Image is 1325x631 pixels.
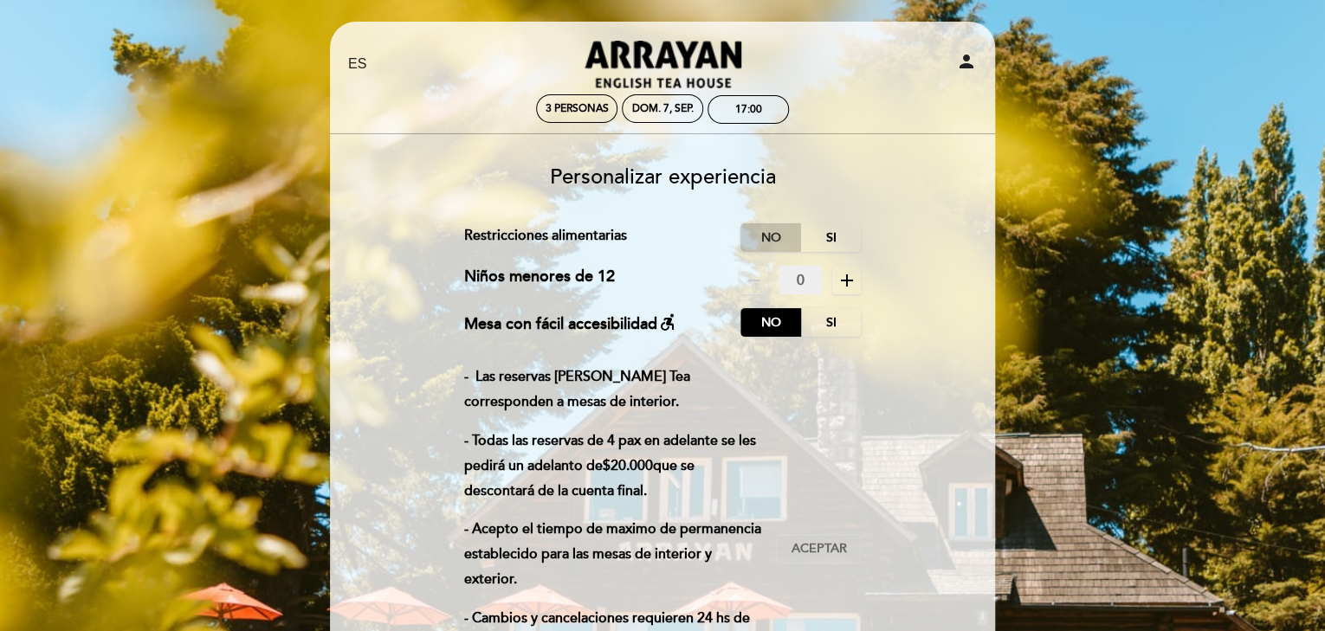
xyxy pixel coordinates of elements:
[657,312,678,332] i: accessible_forward
[554,41,771,88] a: Arrayan Casa de Te
[464,308,678,337] div: Mesa con fácil accesibilidad
[464,223,741,252] div: Restricciones alimentarias
[837,270,857,291] i: add
[550,164,776,190] span: Personalizar experiencia
[464,266,615,294] div: Niños menores de 12
[464,517,763,591] p: - Acepto el tiempo de maximo de permanencia establecido para las mesas de interior y exterior.
[744,270,765,291] i: remove
[632,102,694,115] div: dom. 7, sep.
[791,540,846,558] span: Aceptar
[464,364,763,415] p: - Las reservas [PERSON_NAME] Tea corresponden a mesas de interior.
[603,457,653,474] strong: $20.000
[735,103,762,116] div: 17:00
[800,308,861,337] label: Si
[464,428,763,503] p: - Todas las reservas de 4 pax en adelante se les pedirá un adelanto de que se descontará de la cu...
[740,308,801,337] label: No
[800,223,861,252] label: Si
[956,51,977,78] button: person
[740,223,801,252] label: No
[546,102,609,115] span: 3 personas
[776,534,861,563] button: Aceptar
[956,51,977,72] i: person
